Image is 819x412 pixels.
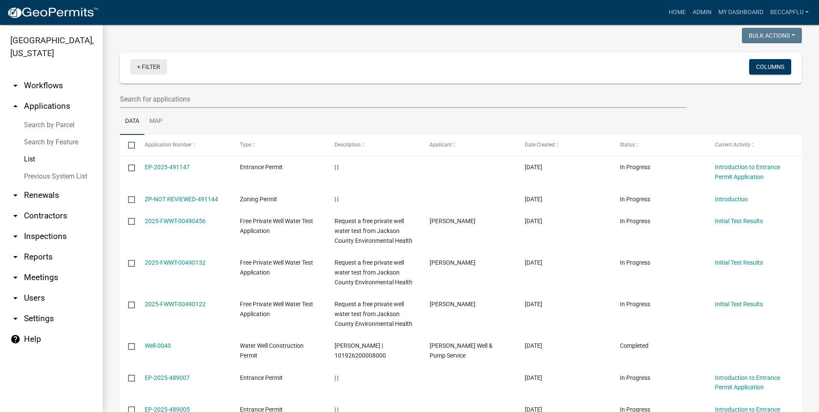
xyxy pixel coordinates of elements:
[430,342,493,359] span: Gingerich Well & Pump Service
[145,218,206,224] a: 2025-FWWT-00490456
[715,301,763,308] a: Initial Test Results
[10,334,21,344] i: help
[715,218,763,224] a: Initial Test Results
[620,374,650,381] span: In Progress
[525,218,542,224] span: 10/09/2025
[767,4,812,21] a: BeccaPflu
[335,164,338,170] span: | |
[240,301,313,317] span: Free Private Well Water Test Application
[145,196,218,203] a: ZP-NOT REVIEWED-491144
[145,259,206,266] a: 2025-FWWT-00490132
[525,164,542,170] span: 10/10/2025
[120,90,686,108] input: Search for applications
[612,135,707,155] datatable-header-cell: Status
[715,374,780,391] a: Introduction to Entrance Permit Application
[620,342,649,349] span: Completed
[240,196,277,203] span: Zoning Permit
[231,135,326,155] datatable-header-cell: Type
[335,259,412,286] span: Request a free private well water test from Jackson County Environmental Health
[620,164,650,170] span: In Progress
[145,301,206,308] a: 2025-FWWT-00490122
[335,374,338,381] span: | |
[10,272,21,283] i: arrow_drop_down
[145,342,171,349] a: Well-0040
[620,218,650,224] span: In Progress
[421,135,517,155] datatable-header-cell: Applicant
[335,142,361,148] span: Description
[707,135,802,155] datatable-header-cell: Current Activity
[525,374,542,381] span: 10/07/2025
[335,301,412,327] span: Request a free private well water test from Jackson County Environmental Health
[240,142,251,148] span: Type
[715,4,767,21] a: My Dashboard
[715,196,748,203] a: Introduction
[525,259,542,266] span: 10/08/2025
[430,218,475,224] span: Delores Hoffman
[10,293,21,303] i: arrow_drop_down
[689,4,715,21] a: Admin
[620,301,650,308] span: In Progress
[144,108,167,135] a: Map
[145,164,190,170] a: EP-2025-491147
[136,135,231,155] datatable-header-cell: Application Number
[335,342,386,359] span: Laverne Trenkamp | 101926200008000
[326,135,421,155] datatable-header-cell: Description
[742,28,802,43] button: Bulk Actions
[525,301,542,308] span: 10/08/2025
[335,196,338,203] span: | |
[10,101,21,111] i: arrow_drop_up
[240,374,283,381] span: Entrance Permit
[120,108,144,135] a: Data
[120,135,136,155] datatable-header-cell: Select
[145,374,190,381] a: EP-2025-489007
[620,142,635,148] span: Status
[10,252,21,262] i: arrow_drop_down
[240,259,313,276] span: Free Private Well Water Test Application
[665,4,689,21] a: Home
[130,59,167,75] a: + Filter
[430,259,475,266] span: Wanda Koos
[10,231,21,242] i: arrow_drop_down
[715,259,763,266] a: Initial Test Results
[525,342,542,349] span: 10/07/2025
[240,218,313,234] span: Free Private Well Water Test Application
[620,259,650,266] span: In Progress
[145,142,191,148] span: Application Number
[525,142,555,148] span: Date Created
[620,196,650,203] span: In Progress
[430,142,452,148] span: Applicant
[10,313,21,324] i: arrow_drop_down
[10,211,21,221] i: arrow_drop_down
[10,190,21,200] i: arrow_drop_down
[525,196,542,203] span: 10/10/2025
[240,164,283,170] span: Entrance Permit
[335,218,412,244] span: Request a free private well water test from Jackson County Environmental Health
[517,135,612,155] datatable-header-cell: Date Created
[10,81,21,91] i: arrow_drop_down
[749,59,791,75] button: Columns
[240,342,304,359] span: Water Well Construction Permit
[715,142,750,148] span: Current Activity
[715,164,780,180] a: Introduction to Entrance Permit Application
[430,301,475,308] span: Andrea Hartmann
